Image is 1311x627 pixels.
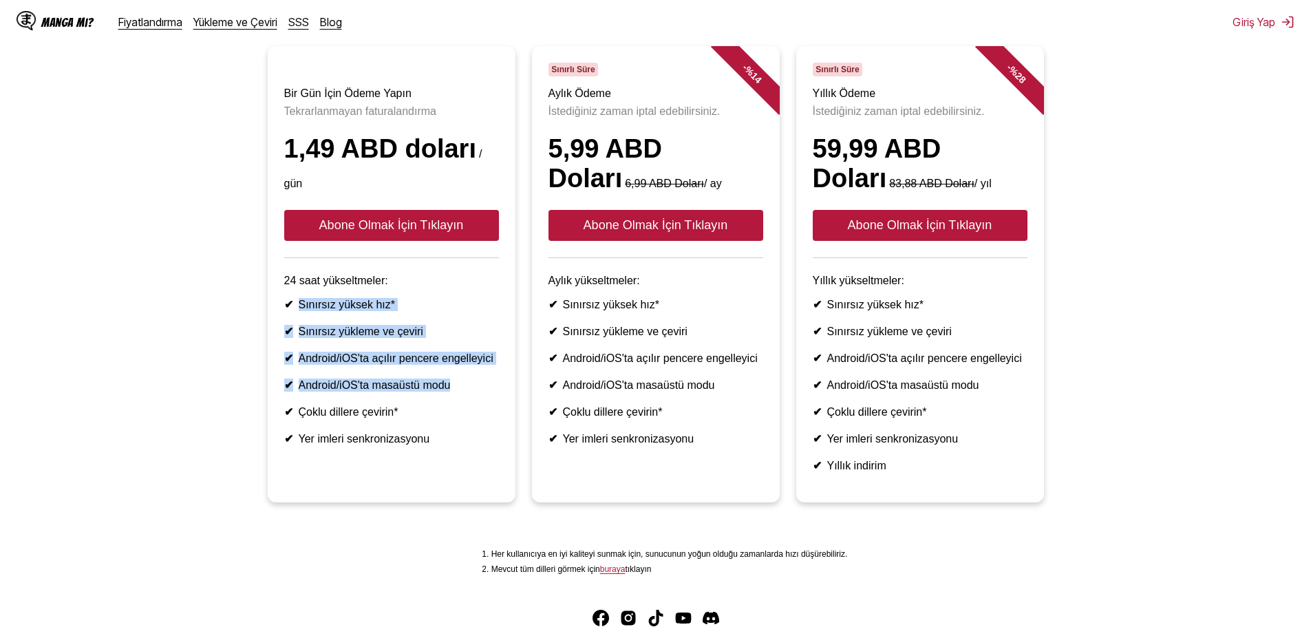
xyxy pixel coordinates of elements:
font: Aylık Ödeme [548,87,611,99]
font: ✔ [284,352,293,364]
font: Sınırlı Süre [551,65,595,74]
font: ✔ [548,379,557,391]
img: IsManga Facebook [593,610,609,626]
a: SSS [288,15,309,29]
font: 24 saat yükseltmeler: [284,275,388,286]
font: / ay [704,178,722,189]
font: ✔ [813,352,822,364]
a: Facebook [593,610,609,626]
font: ✔ [284,326,293,337]
font: - [1004,62,1014,72]
a: Blog [320,15,342,29]
a: IsManga LogoManga mı? [17,11,118,33]
font: % [743,64,756,78]
font: 14 [748,70,763,85]
font: Mevcut tüm dilleri görmek için [491,564,600,574]
font: Her kullanıcıya en iyi kaliteyi sunmak için, sunucunun yoğun olduğu zamanlarda hızı düşürebiliriz. [491,549,848,559]
font: Abone Olmak İçin Tıklayın [319,218,464,232]
font: 6,99 ABD Doları [625,178,704,189]
img: IsManga Logo [17,11,36,30]
a: Mevcut diller [600,564,626,574]
font: ✔ [548,326,557,337]
font: ✔ [813,379,822,391]
font: ✔ [548,433,557,445]
a: YouTube [675,610,692,626]
font: 1,49 ABD doları [284,134,476,163]
a: TikTok [648,610,664,626]
font: ✔ [813,460,822,471]
font: Android/iOS'ta masaüstü modu [827,379,979,391]
font: Çoklu dillere çevirin* [299,406,398,418]
font: Sınırlı Süre [816,65,859,74]
font: 28 [1012,70,1027,85]
font: İstediğiniz zaman iptal edebilirsiniz. [813,105,985,117]
font: Çoklu dillere çevirin* [827,406,927,418]
font: Abone Olmak İçin Tıklayın [584,218,728,232]
font: ✔ [813,406,822,418]
font: ✔ [548,406,557,418]
a: Instagram [620,610,637,626]
font: Yer imleri senkronizasyonu [299,433,430,445]
img: oturumu Kapat [1281,15,1294,29]
font: Abone Olmak İçin Tıklayın [848,218,992,232]
font: ✔ [548,299,557,310]
button: Abone Olmak İçin Tıklayın [284,210,499,241]
img: IsManga Instagram [620,610,637,626]
font: Yıllık Ödeme [813,87,876,99]
font: Giriş Yap [1233,15,1275,29]
font: ✔ [813,326,822,337]
font: 83,88 ABD Doları [889,178,974,189]
font: Android/iOS'ta açılır pencere engelleyici [827,352,1022,364]
font: ✔ [548,352,557,364]
font: Sınırsız yükleme ve çeviri [563,326,688,337]
font: Android/iOS'ta masaüstü modu [563,379,715,391]
font: Bir Gün İçin Ödeme Yapın [284,87,412,99]
font: Yer imleri senkronizasyonu [563,433,694,445]
a: Uyuşmazlık [703,610,719,626]
font: / yıl [974,178,992,189]
button: Giriş Yap [1233,15,1294,29]
font: Android/iOS'ta açılır pencere engelleyici [563,352,758,364]
font: Tekrarlanmayan faturalandırma [284,105,436,117]
img: IsManga Discord [703,610,719,626]
a: Yükleme ve Çeviri [193,15,277,29]
font: Çoklu dillere çevirin* [563,406,663,418]
img: IsManga YouTube [675,610,692,626]
font: ✔ [284,379,293,391]
font: ✔ [813,433,822,445]
button: Abone Olmak İçin Tıklayın [813,210,1027,241]
font: Sınırsız yüksek hız* [827,299,924,310]
font: ✔ [284,406,293,418]
button: Abone Olmak İçin Tıklayın [548,210,763,241]
font: Android/iOS'ta masaüstü modu [299,379,451,391]
font: ✔ [284,299,293,310]
font: Manga mı? [41,16,94,29]
font: İstediğiniz zaman iptal edebilirsiniz. [548,105,721,117]
font: 5,99 ABD Doları [548,134,662,193]
font: tıklayın [625,564,651,574]
font: ✔ [284,433,293,445]
font: buraya [600,564,626,574]
font: - [740,62,750,72]
font: Sınırsız yükleme ve çeviri [299,326,423,337]
font: Sınırsız yüksek hız* [563,299,660,310]
font: Sınırsız yükleme ve çeviri [827,326,952,337]
a: Fiyatlandırma [118,15,182,29]
font: 59,99 ABD Doları [813,134,941,193]
font: Aylık yükseltmeler: [548,275,640,286]
font: Yıllık indirim [827,460,886,471]
font: Android/iOS'ta açılır pencere engelleyici [299,352,493,364]
font: ✔ [813,299,822,310]
font: % [1007,64,1021,78]
font: Sınırsız yüksek hız* [299,299,396,310]
font: Yer imleri senkronizasyonu [827,433,959,445]
font: Yıllık yükseltmeler: [813,275,904,286]
img: IsManga TikTok [648,610,664,626]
